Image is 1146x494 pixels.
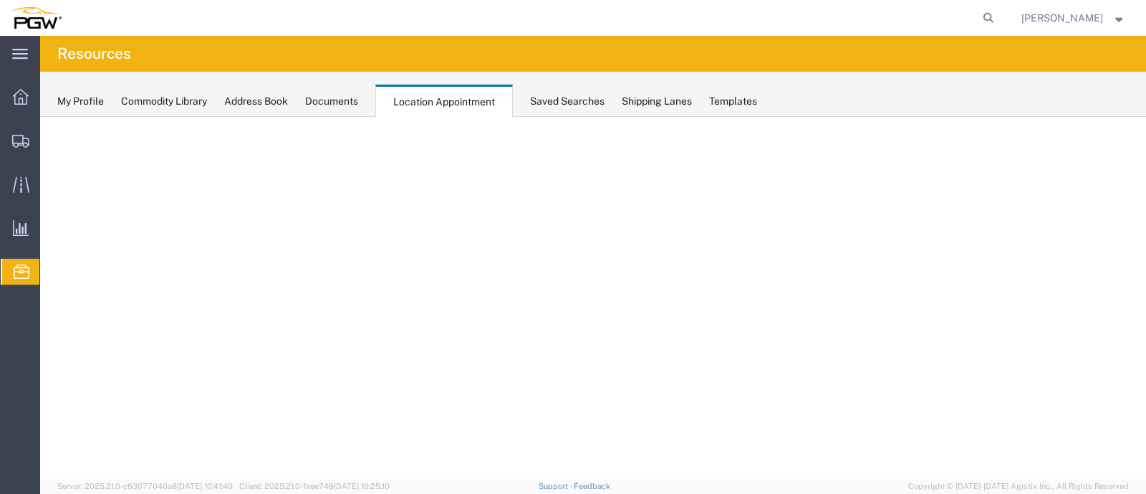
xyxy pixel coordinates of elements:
iframe: FS Legacy Container [40,117,1146,479]
div: Commodity Library [121,94,207,109]
img: logo [10,7,62,29]
div: Templates [709,94,757,109]
a: Support [539,482,574,490]
h4: Resources [57,36,131,72]
span: [DATE] 10:25:10 [334,482,390,490]
div: Location Appointment [375,85,513,118]
div: Shipping Lanes [622,94,692,109]
span: [DATE] 10:41:40 [177,482,233,490]
div: Address Book [224,94,288,109]
div: Saved Searches [530,94,605,109]
div: My Profile [57,94,104,109]
span: Server: 2025.21.0-c63077040a8 [57,482,233,490]
span: Client: 2025.21.0-faee749 [239,482,390,490]
a: Feedback [574,482,610,490]
div: Documents [305,94,358,109]
button: [PERSON_NAME] [1021,9,1127,27]
span: Copyright © [DATE]-[DATE] Agistix Inc., All Rights Reserved [908,480,1129,493]
span: Janet Claytor [1021,10,1103,26]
